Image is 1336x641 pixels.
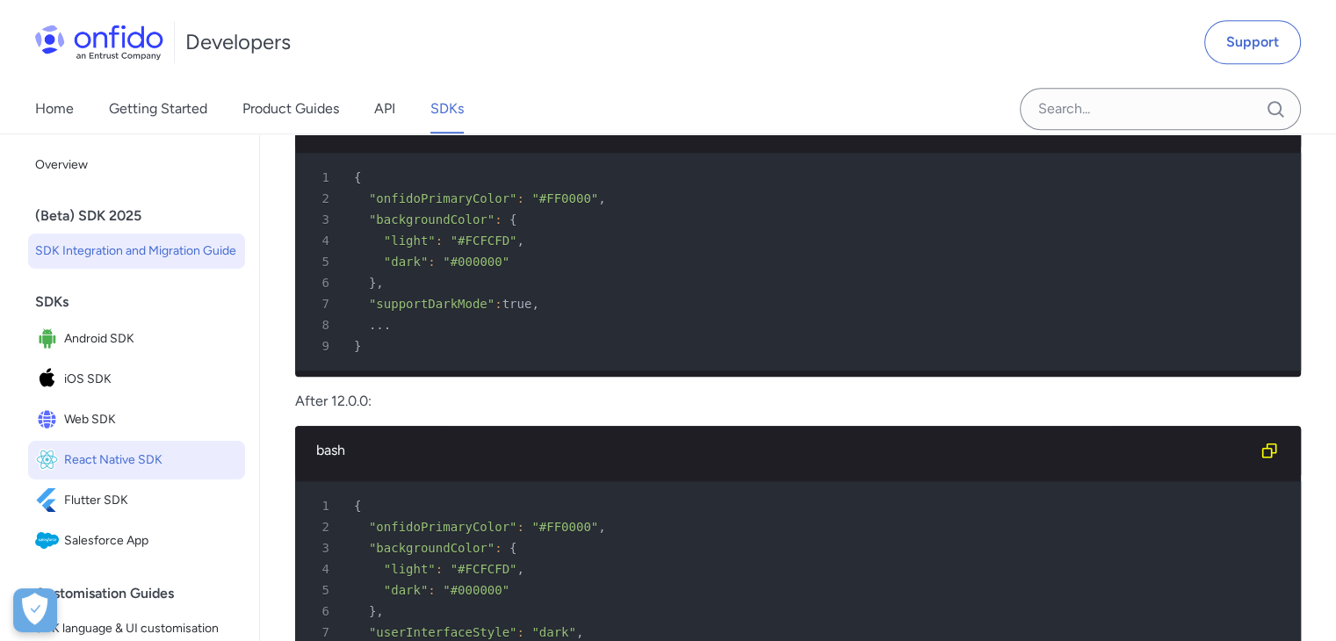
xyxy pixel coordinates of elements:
[1020,88,1301,130] input: Onfido search input field
[302,314,342,335] span: 8
[502,297,539,311] span: true,
[369,520,517,534] span: "onfidoPrimaryColor"
[35,448,64,472] img: IconReact Native SDK
[302,251,342,272] span: 5
[302,495,342,516] span: 1
[428,255,435,269] span: :
[374,84,395,133] a: API
[28,148,245,183] a: Overview
[302,230,342,251] span: 4
[64,407,238,432] span: Web SDK
[35,367,64,392] img: IconiOS SDK
[531,520,598,534] span: "#FF0000"
[376,276,383,290] span: ,
[384,234,436,248] span: "light"
[428,583,435,597] span: :
[354,499,361,513] span: {
[35,407,64,432] img: IconWeb SDK
[369,276,376,290] span: }
[302,188,342,209] span: 2
[302,209,342,230] span: 3
[35,327,64,351] img: IconAndroid SDK
[28,234,245,269] a: SDK Integration and Migration Guide
[369,212,495,227] span: "backgroundColor"
[576,625,583,639] span: ,
[509,541,516,555] span: {
[384,255,429,269] span: "dark"
[436,562,443,576] span: :
[302,537,342,558] span: 3
[28,400,245,439] a: IconWeb SDKWeb SDK
[28,441,245,479] a: IconReact Native SDKReact Native SDK
[516,625,524,639] span: :
[443,255,509,269] span: "#000000"
[35,618,238,639] span: SDK language & UI customisation
[1204,20,1301,64] a: Support
[369,318,384,332] span: ..
[516,234,524,248] span: ,
[451,562,517,576] span: "#FCFCFD"
[302,516,342,537] span: 2
[369,625,517,639] span: "userInterfaceStyle"
[430,84,464,133] a: SDKs
[495,541,502,555] span: :
[451,234,517,248] span: "#FCFCFD"
[384,318,391,332] span: .
[64,367,238,392] span: iOS SDK
[64,448,238,472] span: React Native SDK
[443,583,509,597] span: "#000000"
[354,170,361,184] span: {
[369,297,495,311] span: "supportDarkMode"
[35,576,252,611] div: Customisation Guides
[302,167,342,188] span: 1
[376,604,383,618] span: ,
[302,293,342,314] span: 7
[495,212,502,227] span: :
[35,488,64,513] img: IconFlutter SDK
[28,360,245,399] a: IconiOS SDKiOS SDK
[302,601,342,622] span: 6
[302,335,342,357] span: 9
[1252,433,1287,468] button: Copy code snippet button
[509,212,516,227] span: {
[242,84,339,133] a: Product Guides
[516,562,524,576] span: ,
[302,558,342,580] span: 4
[516,520,524,534] span: :
[369,191,517,205] span: "onfidoPrimaryColor"
[598,191,605,205] span: ,
[302,272,342,293] span: 6
[28,481,245,520] a: IconFlutter SDKFlutter SDK
[531,191,598,205] span: "#FF0000"
[13,588,57,632] div: Cookie Preferences
[316,440,1252,461] div: bash
[28,522,245,560] a: IconSalesforce AppSalesforce App
[295,391,1301,412] p: After 12.0.0:
[185,28,291,56] h1: Developers
[13,588,57,632] button: Open Preferences
[35,25,163,60] img: Onfido Logo
[28,320,245,358] a: IconAndroid SDKAndroid SDK
[35,84,74,133] a: Home
[598,520,605,534] span: ,
[384,562,436,576] span: "light"
[64,327,238,351] span: Android SDK
[302,580,342,601] span: 5
[369,604,376,618] span: }
[64,488,238,513] span: Flutter SDK
[35,155,238,176] span: Overview
[495,297,502,311] span: :
[35,241,238,262] span: SDK Integration and Migration Guide
[354,339,361,353] span: }
[516,191,524,205] span: :
[384,583,429,597] span: "dark"
[35,284,252,320] div: SDKs
[436,234,443,248] span: :
[109,84,207,133] a: Getting Started
[35,198,252,234] div: (Beta) SDK 2025
[64,529,238,553] span: Salesforce App
[531,625,576,639] span: "dark"
[369,541,495,555] span: "backgroundColor"
[35,529,64,553] img: IconSalesforce App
